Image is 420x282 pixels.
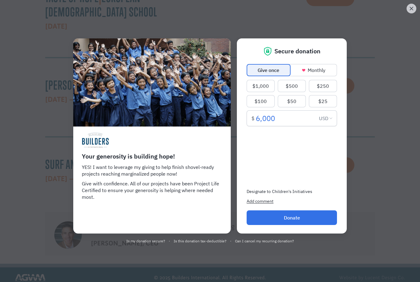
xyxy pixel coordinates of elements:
[230,238,231,244] li: ·
[247,80,275,92] input: $1,000 donation
[11,13,16,18] img: emoji partyFace
[291,64,337,76] button: Monthly
[309,95,337,107] input: $25 donation
[258,66,279,74] span: Give once
[247,64,337,76] div: Donation frequency
[120,3,126,9] button: Close dialog
[309,80,337,92] input: $250 donation
[274,48,320,55] h2: Secure donation
[16,24,84,29] span: [GEOGRAPHIC_DATA] , [GEOGRAPHIC_DATA]
[11,19,84,23] div: to
[247,64,291,76] button: Give once
[73,38,231,127] img: A large group of children wearing blue uniforms, smiling and waving happily while posing outdoors...
[247,210,337,225] button: Donate
[86,12,114,23] button: Donate
[247,188,312,195] p: Designate to
[169,238,170,244] li: ·
[174,238,226,244] button: Is this donation tax-deductible?
[247,95,275,107] input: $100 donation
[278,95,306,107] input: $50 donation
[126,238,165,244] button: Is my donation secure?
[235,238,294,244] button: Can I cancel my recurring donation?
[256,110,317,126] input: Other amount
[245,80,339,107] div: Suggested amounts
[11,6,84,18] div: [PERSON_NAME] donated $100
[407,4,416,13] button: Close dialog
[308,66,325,74] span: Monthly
[82,164,222,200] p: YES! I want to leverage my giving to help finish shovel-ready projects reaching marginalized peop...
[11,24,15,29] img: US.png
[247,198,273,204] button: Add comment
[278,80,306,92] input: $500 donation
[14,19,49,23] strong: Children's Initiatives
[82,133,109,148] img: Fundraising Campaign logo.
[252,115,255,122] div: $
[82,153,222,160] h2: Your generosity is building hope!
[272,189,312,194] span: Children's Initiatives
